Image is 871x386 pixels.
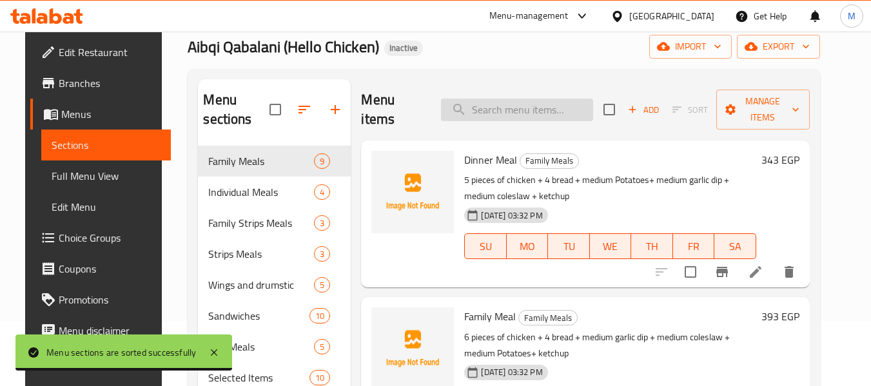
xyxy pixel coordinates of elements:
span: Aibqi Qabalani (Hello Chicken) [188,32,379,61]
button: MO [507,233,548,259]
button: Add [623,100,664,120]
span: [DATE] 03:32 PM [476,366,547,378]
span: Edit Restaurant [59,44,161,60]
span: Inactive [384,43,423,53]
div: Family Meals [518,310,578,325]
div: Sandwiches10 [198,300,351,331]
div: Menu-management [489,8,569,24]
span: export [747,39,810,55]
span: Edit Menu [52,199,161,215]
a: Coupons [30,253,171,284]
a: Edit Restaurant [30,37,171,68]
span: Full Menu View [52,168,161,184]
span: 5 [315,341,329,353]
span: [DATE] 03:32 PM [476,209,547,222]
div: Sandwiches [208,308,309,323]
span: Menu disclaimer [59,323,161,338]
div: Family Meals [520,153,579,169]
div: Menu sections are sorted successfully [46,345,196,360]
span: 10 [310,310,329,322]
input: search [441,99,593,121]
span: WE [595,237,626,256]
a: Promotions [30,284,171,315]
h2: Menu sections [203,90,269,129]
span: Individual Meals [208,184,314,200]
div: items [314,153,330,169]
span: Add [626,102,661,117]
button: Add section [320,94,351,125]
a: Full Menu View [41,160,171,191]
a: Menus [30,99,171,130]
span: 9 [315,155,329,168]
button: TH [631,233,672,259]
button: WE [590,233,631,259]
a: Edit menu item [748,264,763,280]
div: items [309,370,330,385]
h6: 393 EGP [761,307,799,325]
span: TU [553,237,584,256]
p: 5 pieces of chicken + 4 bread + medium Potatoes+ medium garlic dip + medium coleslaw + ketchup [464,172,756,204]
button: FR [673,233,714,259]
span: Wings and drumstic [208,277,314,293]
span: Coupons [59,261,161,276]
div: Strips Meals3 [198,238,351,269]
button: delete [774,256,805,287]
div: Family Meals9 [198,146,351,177]
span: FR [678,237,709,256]
div: Wings and drumstic5 [198,269,351,300]
span: 3 [315,217,329,229]
span: Sections [52,137,161,153]
button: import [649,35,732,59]
span: Family Meals [208,153,314,169]
button: SA [714,233,756,259]
span: TH [636,237,667,256]
span: 3 [315,248,329,260]
div: Individual Meals4 [198,177,351,207]
span: Family Strips Meals [208,215,314,231]
span: 4 [315,186,329,198]
span: Rizo Meals [208,339,314,354]
div: Rizo Meals5 [198,331,351,362]
span: Promotions [59,292,161,307]
span: Family Meal [464,307,516,326]
button: Branch-specific-item [707,256,738,287]
a: Menu disclaimer [30,315,171,346]
span: Family Meals [520,153,578,168]
div: [GEOGRAPHIC_DATA] [629,9,714,23]
a: Branches [30,68,171,99]
span: MO [512,237,543,256]
span: Select to update [677,258,704,285]
span: Sort sections [289,94,320,125]
span: Choice Groups [59,230,161,246]
h6: 343 EGP [761,151,799,169]
button: Manage items [716,90,810,130]
span: SU [470,237,501,256]
span: Manage items [727,93,799,126]
a: Choice Groups [30,222,171,253]
div: items [309,308,330,323]
h2: Menu items [361,90,425,129]
a: Sections [41,130,171,160]
span: 5 [315,279,329,291]
img: Dinner Meal [371,151,454,233]
span: Select all sections [262,96,289,123]
span: Selected Items [208,370,309,385]
span: Strips Meals [208,246,314,262]
span: Select section [596,96,623,123]
span: Dinner Meal [464,150,517,169]
button: SU [464,233,506,259]
div: items [314,339,330,354]
button: export [737,35,820,59]
span: 10 [310,372,329,384]
div: Family Strips Meals3 [198,207,351,238]
div: Inactive [384,41,423,56]
span: Family Meals [519,311,577,325]
span: Branches [59,75,161,91]
span: import [660,39,721,55]
p: 6 pieces of chicken + 4 bread + medium garlic dip + medium coleslaw + medium Potatoes+ ketchup [464,329,756,362]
